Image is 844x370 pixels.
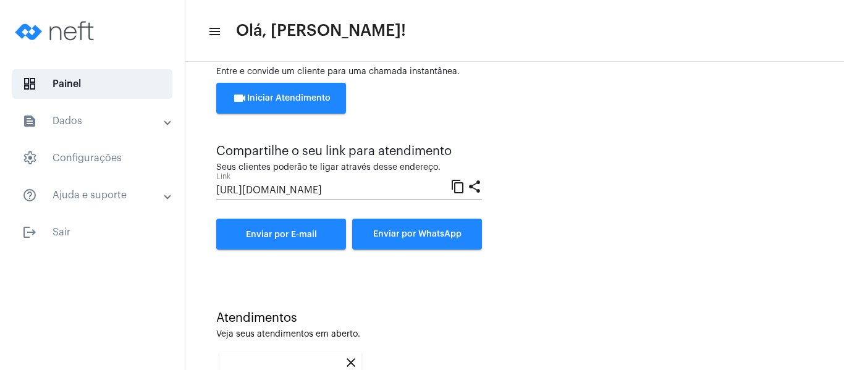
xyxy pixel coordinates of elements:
[22,114,37,128] mat-icon: sidenav icon
[344,355,358,370] mat-icon: close
[216,163,482,172] div: Seus clientes poderão te ligar através desse endereço.
[467,179,482,193] mat-icon: share
[216,311,813,325] div: Atendimentos
[216,83,346,114] button: Iniciar Atendimento
[216,67,813,77] div: Entre e convide um cliente para uma chamada instantânea.
[12,69,172,99] span: Painel
[22,151,37,166] span: sidenav icon
[236,21,406,41] span: Olá, [PERSON_NAME]!
[216,330,813,339] div: Veja seus atendimentos em aberto.
[22,188,165,203] mat-panel-title: Ajuda e suporte
[216,145,482,158] div: Compartilhe o seu link para atendimento
[450,179,465,193] mat-icon: content_copy
[12,217,172,247] span: Sair
[12,143,172,173] span: Configurações
[246,230,317,239] span: Enviar por E-mail
[216,219,346,250] a: Enviar por E-mail
[7,106,185,136] mat-expansion-panel-header: sidenav iconDados
[208,24,220,39] mat-icon: sidenav icon
[232,91,247,106] mat-icon: videocam
[22,225,37,240] mat-icon: sidenav icon
[10,6,103,56] img: logo-neft-novo-2.png
[22,188,37,203] mat-icon: sidenav icon
[232,94,331,103] span: Iniciar Atendimento
[22,77,37,91] span: sidenav icon
[22,114,165,128] mat-panel-title: Dados
[7,180,185,210] mat-expansion-panel-header: sidenav iconAjuda e suporte
[352,219,482,250] button: Enviar por WhatsApp
[373,230,462,238] span: Enviar por WhatsApp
